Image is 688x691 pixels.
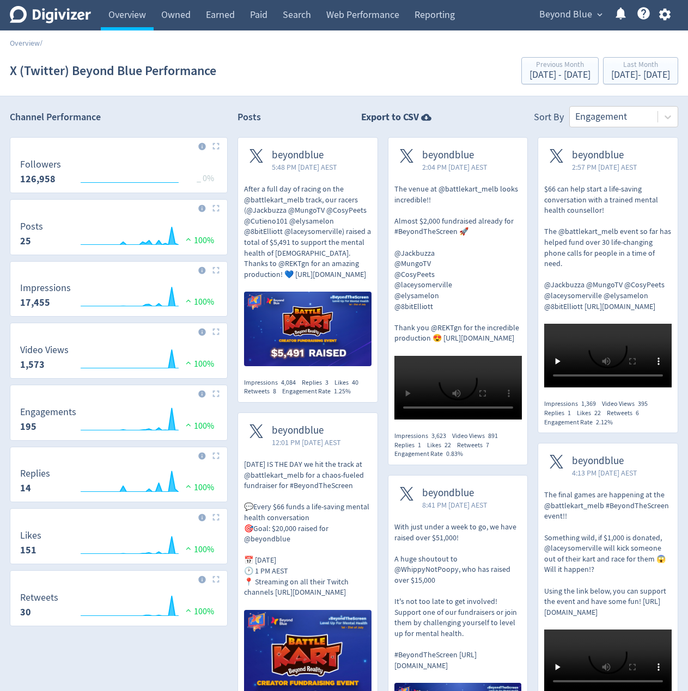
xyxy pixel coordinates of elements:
[20,606,31,619] strong: 30
[15,530,223,559] svg: Likes 151
[244,378,302,387] div: Impressions
[446,449,463,458] span: 0.83%
[636,409,639,417] span: 6
[431,431,446,440] span: 3,623
[183,235,214,246] span: 100%
[302,378,334,387] div: Replies
[197,173,214,184] span: _ 0%
[611,70,670,80] div: [DATE] - [DATE]
[212,452,220,459] img: Placeholder
[15,221,223,250] svg: Posts 25
[272,162,337,172] span: 5:48 PM [DATE] AEST
[15,407,223,436] svg: Engagements 195
[334,387,351,396] span: 1.25%
[325,378,328,387] span: 3
[212,267,220,274] img: Placeholder
[20,482,31,495] strong: 14
[595,10,605,20] span: expand_more
[272,424,341,437] span: beyondblue
[544,409,577,418] div: Replies
[20,172,56,186] strong: 126,958
[183,606,214,617] span: 100%
[15,468,223,497] svg: Replies 14
[602,399,654,409] div: Video Views
[539,6,592,23] span: Beyond Blue
[183,544,194,552] img: positive-performance.svg
[594,409,601,417] span: 22
[544,418,619,427] div: Engagement Rate
[457,441,495,450] div: Retweets
[183,482,194,490] img: positive-performance.svg
[607,409,645,418] div: Retweets
[20,591,58,604] dt: Retweets
[572,149,637,162] span: beyondblue
[572,467,637,478] span: 4:13 PM [DATE] AEST
[388,138,528,423] a: beyondblue2:04 PM [DATE] AESTThe venue at @battlekart_melb looks incredible!! Almost $2,000 fundr...
[20,296,50,309] strong: 17,455
[183,359,194,367] img: positive-performance.svg
[212,514,220,521] img: Placeholder
[529,70,590,80] div: [DATE] - [DATE]
[611,61,670,70] div: Last Month
[183,421,214,431] span: 100%
[427,441,457,450] div: Likes
[603,57,678,84] button: Last Month[DATE]- [DATE]
[418,441,421,449] span: 1
[15,593,223,621] svg: Retweets 30
[422,162,488,172] span: 2:04 PM [DATE] AEST
[212,576,220,583] img: Placeholder
[183,421,194,429] img: positive-performance.svg
[15,159,223,188] svg: Followers 126,958
[20,529,41,542] dt: Likes
[361,110,419,124] strong: Export to CSV
[394,431,452,441] div: Impressions
[534,110,564,127] div: Sort By
[212,143,220,150] img: Placeholder
[273,387,276,396] span: 8
[422,149,488,162] span: beyondblue
[394,441,427,450] div: Replies
[544,184,672,312] p: $66 can help start a life-saving conversation with a trained mental health counsellor! The @battl...
[183,359,214,369] span: 100%
[572,455,637,467] span: beyondblue
[272,437,341,448] span: 12:01 PM [DATE] AEST
[212,390,220,397] img: Placeholder
[244,459,372,598] p: [DATE] IS THE DAY we hit the track at @battlekart_melb for a chaos-fueled fundraiser for #BeyondT...
[529,61,590,70] div: Previous Month
[183,482,214,493] span: 100%
[422,487,488,499] span: beyondblue
[40,38,42,48] span: /
[20,158,61,171] dt: Followers
[20,544,36,557] strong: 151
[282,387,357,396] div: Engagement Rate
[20,282,71,294] dt: Impressions
[596,418,613,427] span: 2.12%
[394,449,469,459] div: Engagement Rate
[334,378,364,387] div: Likes
[394,184,522,344] p: The venue at @battlekart_melb looks incredible!! Almost $2,000 fundraised already for #BeyondTheS...
[422,499,488,510] span: 8:41 PM [DATE] AEST
[281,378,296,387] span: 4,084
[521,57,599,84] button: Previous Month[DATE] - [DATE]
[183,606,194,614] img: positive-performance.svg
[20,467,50,480] dt: Replies
[581,399,596,408] span: 1,369
[20,235,31,248] strong: 25
[183,544,214,555] span: 100%
[20,358,45,371] strong: 1,573
[244,184,372,280] p: After a full day of racing on the @battlekart_melb track, our racers (@Jackbuzza @MungoTV @CosyPe...
[15,345,223,374] svg: Video Views 1,573
[183,235,194,243] img: positive-performance.svg
[638,399,648,408] span: 395
[212,328,220,335] img: Placeholder
[572,162,637,172] span: 2:57 PM [DATE] AEST
[577,409,607,418] div: Likes
[20,220,43,233] dt: Posts
[238,138,378,369] a: beyondblue5:48 PM [DATE] AESTAfter a full day of racing on the @battlekart_melb track, our racers...
[183,297,214,307] span: 100%
[272,149,337,162] span: beyondblue
[568,409,571,417] span: 1
[352,378,358,387] span: 40
[212,205,220,212] img: Placeholder
[10,110,228,124] h2: Channel Performance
